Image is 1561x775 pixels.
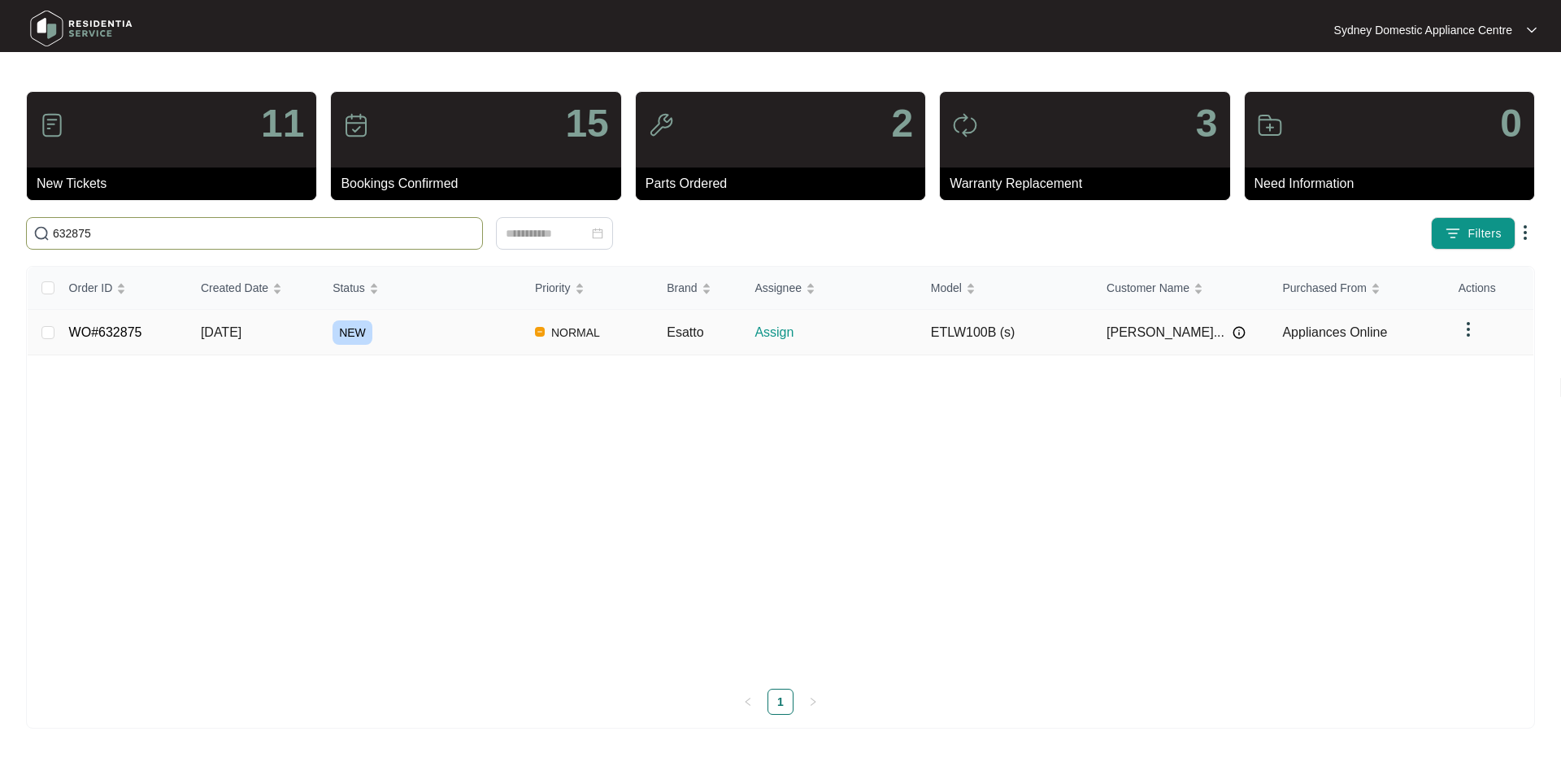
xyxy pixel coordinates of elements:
[1446,267,1533,310] th: Actions
[333,279,365,297] span: Status
[69,279,113,297] span: Order ID
[808,697,818,707] span: right
[1515,223,1535,242] img: dropdown arrow
[950,174,1229,194] p: Warranty Replacement
[1269,267,1445,310] th: Purchased From
[188,267,320,310] th: Created Date
[1527,26,1537,34] img: dropdown arrow
[545,323,607,342] span: NORMAL
[343,112,369,138] img: icon
[522,267,654,310] th: Priority
[1094,267,1269,310] th: Customer Name
[1233,326,1246,339] img: Info icon
[56,267,188,310] th: Order ID
[952,112,978,138] img: icon
[37,174,316,194] p: New Tickets
[24,4,138,53] img: residentia service logo
[743,697,753,707] span: left
[565,104,608,143] p: 15
[535,279,571,297] span: Priority
[1282,279,1366,297] span: Purchased From
[918,267,1094,310] th: Model
[1334,22,1512,38] p: Sydney Domestic Appliance Centre
[931,279,962,297] span: Model
[69,325,142,339] a: WO#632875
[891,104,913,143] p: 2
[201,279,268,297] span: Created Date
[648,112,674,138] img: icon
[39,112,65,138] img: icon
[1500,104,1522,143] p: 0
[1257,112,1283,138] img: icon
[735,689,761,715] button: left
[1445,225,1461,242] img: filter icon
[646,174,925,194] p: Parts Ordered
[1431,217,1515,250] button: filter iconFilters
[320,267,522,310] th: Status
[767,689,794,715] li: 1
[53,224,476,242] input: Search by Order Id, Assignee Name, Customer Name, Brand and Model
[735,689,761,715] li: Previous Page
[667,325,703,339] span: Esatto
[918,310,1094,355] td: ETLW100B (s)
[1282,325,1387,339] span: Appliances Online
[333,320,372,345] span: NEW
[33,225,50,242] img: search-icon
[800,689,826,715] button: right
[654,267,741,310] th: Brand
[800,689,826,715] li: Next Page
[1107,323,1224,342] span: [PERSON_NAME]...
[201,325,241,339] span: [DATE]
[768,690,793,714] a: 1
[1459,320,1478,339] img: dropdown arrow
[535,327,545,337] img: Vercel Logo
[1254,174,1534,194] p: Need Information
[1196,104,1218,143] p: 3
[341,174,620,194] p: Bookings Confirmed
[667,279,697,297] span: Brand
[741,267,917,310] th: Assignee
[754,323,917,342] p: Assign
[1107,279,1189,297] span: Customer Name
[261,104,304,143] p: 11
[1468,225,1502,242] span: Filters
[754,279,802,297] span: Assignee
